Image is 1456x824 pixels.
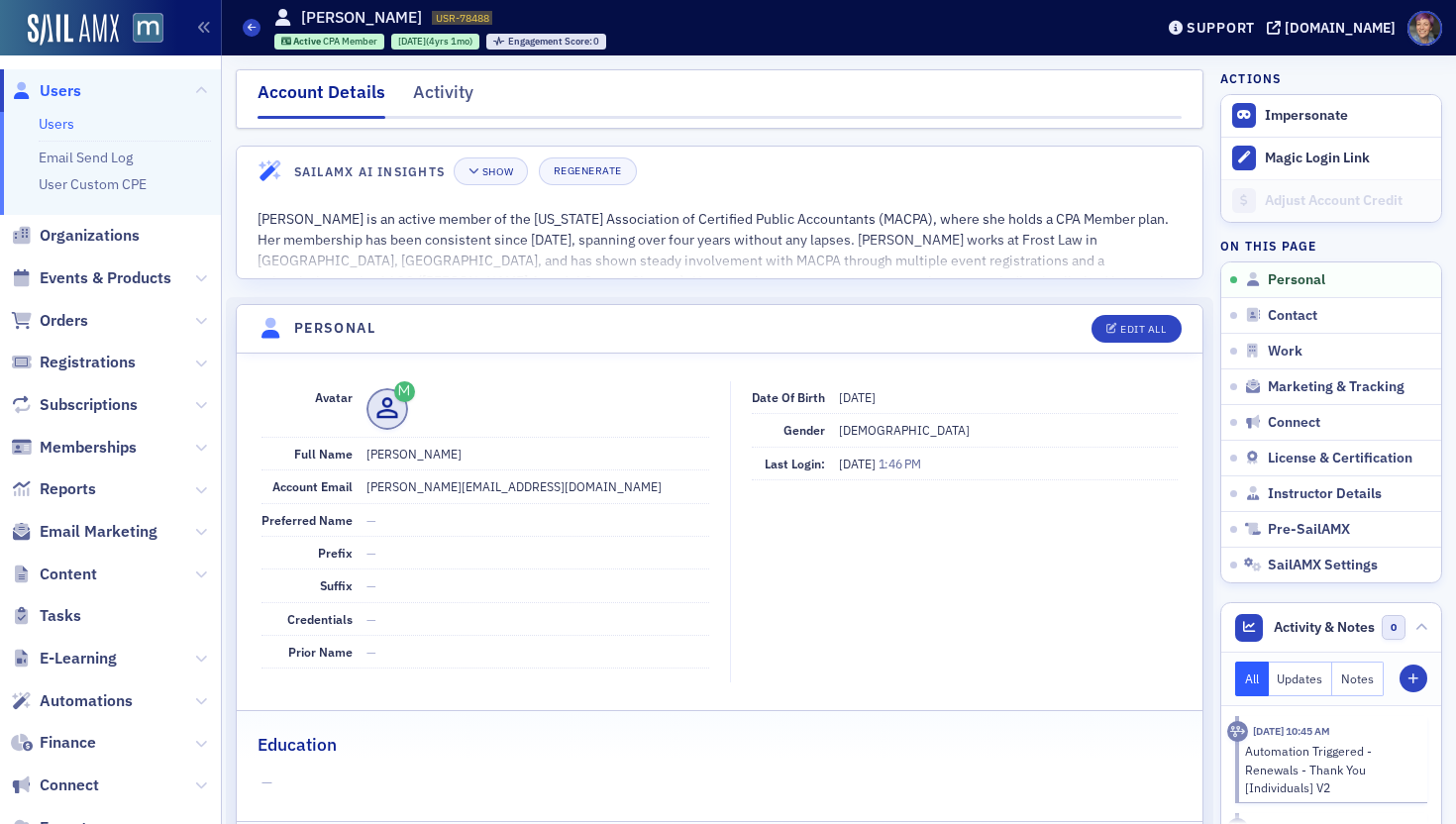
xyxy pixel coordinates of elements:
[1265,192,1431,210] div: Adjust Account Credit
[486,34,606,50] div: Engagement Score: 0
[1268,343,1302,360] span: Work
[1407,11,1442,46] span: Profile
[133,13,163,44] img: SailAMX
[40,774,99,796] span: Connect
[28,14,119,46] img: SailAMX
[1220,69,1282,87] h4: Actions
[366,512,376,528] span: —
[839,414,1178,446] dd: [DEMOGRAPHIC_DATA]
[40,648,117,669] span: E-Learning
[1235,662,1269,696] button: All
[261,512,353,528] span: Preferred Name
[274,34,385,50] div: Active: Active: CPA Member
[765,456,825,471] span: Last Login:
[839,389,876,405] span: [DATE]
[783,422,825,438] span: Gender
[11,732,96,754] a: Finance
[1265,107,1348,125] button: Impersonate
[11,352,136,373] a: Registrations
[301,7,422,29] h1: [PERSON_NAME]
[315,389,353,405] span: Avatar
[39,175,147,193] a: User Custom CPE
[40,437,137,459] span: Memberships
[40,267,171,289] span: Events & Products
[11,564,97,585] a: Content
[11,267,171,289] a: Events & Products
[508,37,600,48] div: 0
[1187,19,1255,37] div: Support
[40,352,136,373] span: Registrations
[413,79,473,116] div: Activity
[40,690,133,712] span: Automations
[366,545,376,561] span: —
[320,577,353,593] span: Suffix
[11,521,157,543] a: Email Marketing
[1227,721,1248,742] div: Activity
[258,732,337,758] h2: Education
[366,438,709,469] dd: [PERSON_NAME]
[318,545,353,561] span: Prefix
[40,478,96,500] span: Reports
[294,446,353,462] span: Full Name
[11,774,99,796] a: Connect
[752,389,825,405] span: Date of Birth
[40,521,157,543] span: Email Marketing
[391,34,479,50] div: 2021-08-10 00:00:00
[482,166,513,177] div: Show
[1268,307,1317,325] span: Contact
[11,437,137,459] a: Memberships
[11,648,117,669] a: E-Learning
[398,35,472,48] div: (4yrs 1mo)
[11,225,140,247] a: Organizations
[1265,150,1431,167] div: Magic Login Link
[1268,271,1325,289] span: Personal
[508,35,594,48] span: Engagement Score :
[1269,662,1333,696] button: Updates
[281,35,378,48] a: Active CPA Member
[39,115,74,133] a: Users
[272,478,353,494] span: Account Email
[11,605,81,627] a: Tasks
[1268,521,1350,539] span: Pre-SailAMX
[40,225,140,247] span: Organizations
[398,35,426,48] span: [DATE]
[11,478,96,500] a: Reports
[11,394,138,416] a: Subscriptions
[261,772,1179,793] span: —
[1267,21,1403,35] button: [DOMAIN_NAME]
[1220,237,1442,255] h4: On this page
[287,611,353,627] span: Credentials
[1120,324,1166,335] div: Edit All
[1382,615,1406,640] span: 0
[366,577,376,593] span: —
[1268,378,1404,396] span: Marketing & Tracking
[1268,485,1382,503] span: Instructor Details
[40,310,88,332] span: Orders
[366,644,376,660] span: —
[323,35,377,48] span: CPA Member
[1092,315,1181,343] button: Edit All
[1268,450,1412,467] span: License & Certification
[39,149,133,166] a: Email Send Log
[1221,137,1441,179] button: Magic Login Link
[40,732,96,754] span: Finance
[1221,179,1441,222] a: Adjust Account Credit
[11,310,88,332] a: Orders
[40,394,138,416] span: Subscriptions
[288,644,353,660] span: Prior Name
[366,470,709,502] dd: [PERSON_NAME][EMAIL_ADDRESS][DOMAIN_NAME]
[839,456,879,471] span: [DATE]
[11,80,81,102] a: Users
[1332,662,1384,696] button: Notes
[1285,19,1396,37] div: [DOMAIN_NAME]
[1268,414,1320,432] span: Connect
[1245,742,1414,796] div: Automation Triggered - Renewals - Thank You [Individuals] V2
[11,690,133,712] a: Automations
[1253,724,1330,738] time: 8/10/2025 10:45 AM
[119,13,163,47] a: View Homepage
[454,157,528,185] button: Show
[40,605,81,627] span: Tasks
[294,162,445,180] h4: SailAMX AI Insights
[539,157,637,185] button: Regenerate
